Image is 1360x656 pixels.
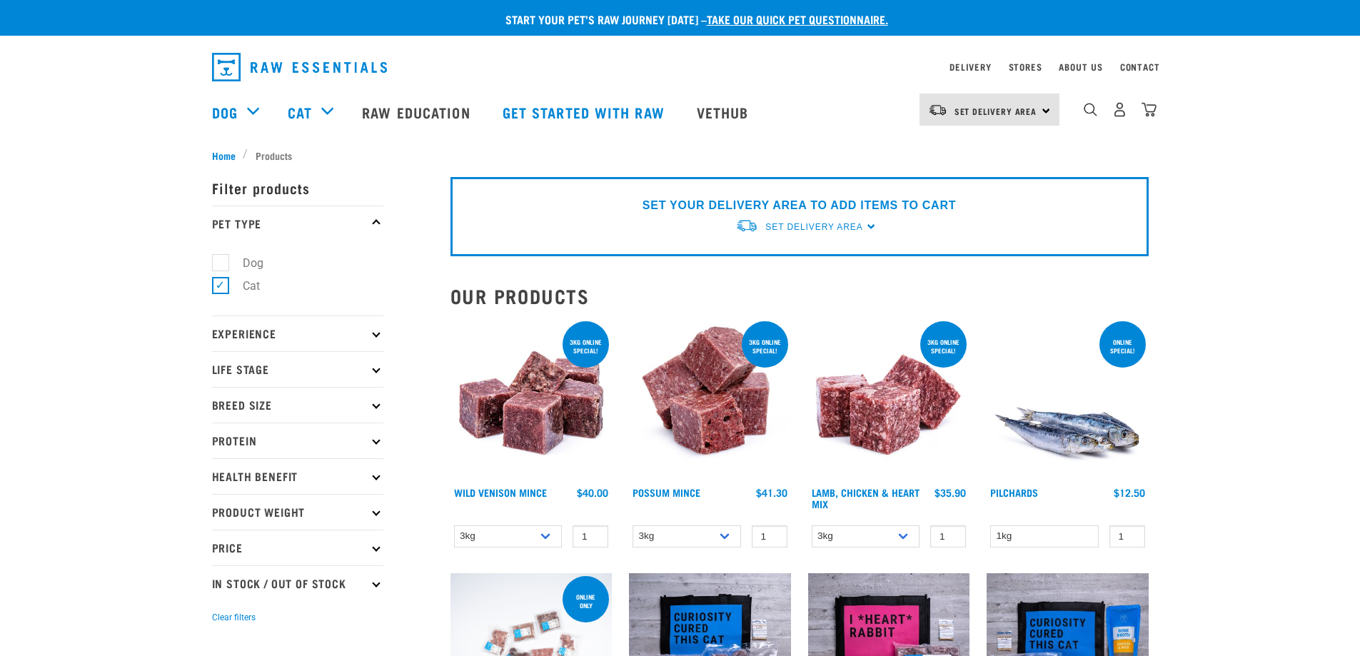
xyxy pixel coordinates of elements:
[212,611,256,624] button: Clear filters
[643,197,956,214] p: SET YOUR DELIVERY AREA TO ADD ITEMS TO CART
[1059,64,1102,69] a: About Us
[812,490,920,506] a: Lamb, Chicken & Heart Mix
[288,101,312,123] a: Cat
[212,148,1149,163] nav: breadcrumbs
[212,494,383,530] p: Product Weight
[808,318,970,480] img: 1124 Lamb Chicken Heart Mix 01
[990,490,1038,495] a: Pilchards
[212,565,383,601] p: In Stock / Out Of Stock
[1009,64,1042,69] a: Stores
[212,458,383,494] p: Health Benefit
[212,101,238,123] a: Dog
[212,148,236,163] span: Home
[220,254,269,272] label: Dog
[633,490,700,495] a: Possum Mince
[1114,487,1145,498] div: $12.50
[930,525,966,547] input: 1
[454,490,547,495] a: Wild Venison Mince
[752,525,787,547] input: 1
[573,525,608,547] input: 1
[1099,331,1146,361] div: ONLINE SPECIAL!
[212,351,383,387] p: Life Stage
[1142,102,1157,117] img: home-icon@2x.png
[212,387,383,423] p: Breed Size
[629,318,791,480] img: 1102 Possum Mince 01
[212,53,387,81] img: Raw Essentials Logo
[212,530,383,565] p: Price
[707,16,888,22] a: take our quick pet questionnaire.
[212,148,243,163] a: Home
[682,84,767,141] a: Vethub
[1109,525,1145,547] input: 1
[765,222,862,232] span: Set Delivery Area
[488,84,682,141] a: Get started with Raw
[563,331,609,361] div: 3kg online special!
[563,586,609,616] div: ONLINE ONLY
[987,318,1149,480] img: Four Whole Pilchards
[450,285,1149,307] h2: Our Products
[212,206,383,241] p: Pet Type
[577,487,608,498] div: $40.00
[928,104,947,116] img: van-moving.png
[1112,102,1127,117] img: user.png
[348,84,488,141] a: Raw Education
[742,331,788,361] div: 3kg online special!
[212,316,383,351] p: Experience
[212,423,383,458] p: Protein
[954,109,1037,113] span: Set Delivery Area
[735,218,758,233] img: van-moving.png
[1120,64,1160,69] a: Contact
[212,170,383,206] p: Filter products
[220,277,266,295] label: Cat
[935,487,966,498] div: $35.90
[450,318,613,480] img: Pile Of Cubed Wild Venison Mince For Pets
[1084,103,1097,116] img: home-icon-1@2x.png
[201,47,1160,87] nav: dropdown navigation
[920,331,967,361] div: 3kg online special!
[756,487,787,498] div: $41.30
[950,64,991,69] a: Delivery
